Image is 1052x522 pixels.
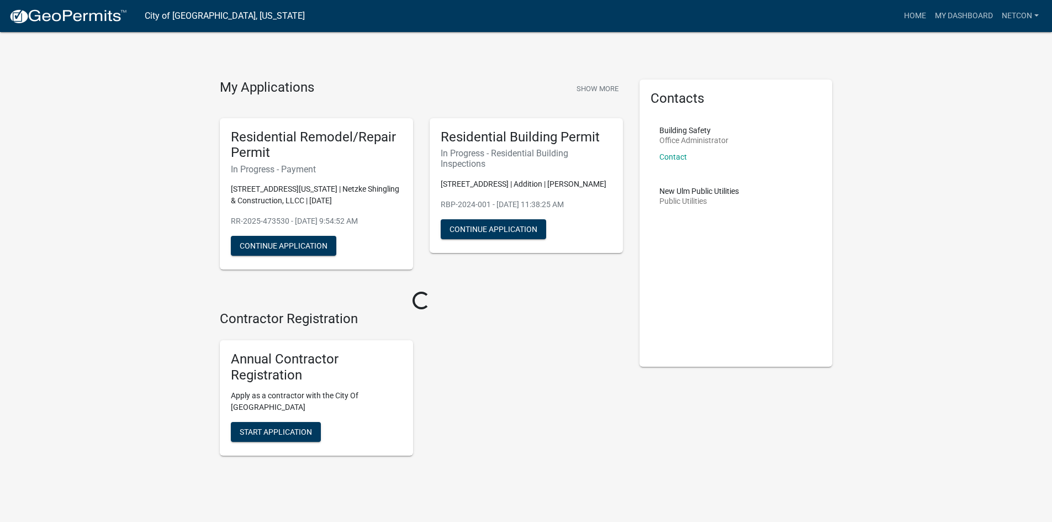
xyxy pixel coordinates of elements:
[441,148,612,169] h6: In Progress - Residential Building Inspections
[220,311,623,327] h4: Contractor Registration
[145,7,305,25] a: City of [GEOGRAPHIC_DATA], [US_STATE]
[441,199,612,210] p: RBP-2024-001 - [DATE] 11:38:25 AM
[231,390,402,413] p: Apply as a contractor with the City Of [GEOGRAPHIC_DATA]
[231,236,336,256] button: Continue Application
[231,215,402,227] p: RR-2025-473530 - [DATE] 9:54:52 AM
[231,164,402,175] h6: In Progress - Payment
[997,6,1043,27] a: NetCon
[659,136,728,144] p: Office Administrator
[231,129,402,161] h5: Residential Remodel/Repair Permit
[651,91,822,107] h5: Contacts
[659,197,739,205] p: Public Utilities
[441,178,612,190] p: [STREET_ADDRESS] | Addition | [PERSON_NAME]
[900,6,931,27] a: Home
[931,6,997,27] a: My Dashboard
[441,129,612,145] h5: Residential Building Permit
[659,187,739,195] p: New Ulm Public Utilities
[231,422,321,442] button: Start Application
[441,219,546,239] button: Continue Application
[231,351,402,383] h5: Annual Contractor Registration
[659,152,687,161] a: Contact
[572,80,623,98] button: Show More
[659,126,728,134] p: Building Safety
[231,183,402,207] p: [STREET_ADDRESS][US_STATE] | Netzke Shingling & Construction, LLCC | [DATE]
[220,80,314,96] h4: My Applications
[240,427,312,436] span: Start Application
